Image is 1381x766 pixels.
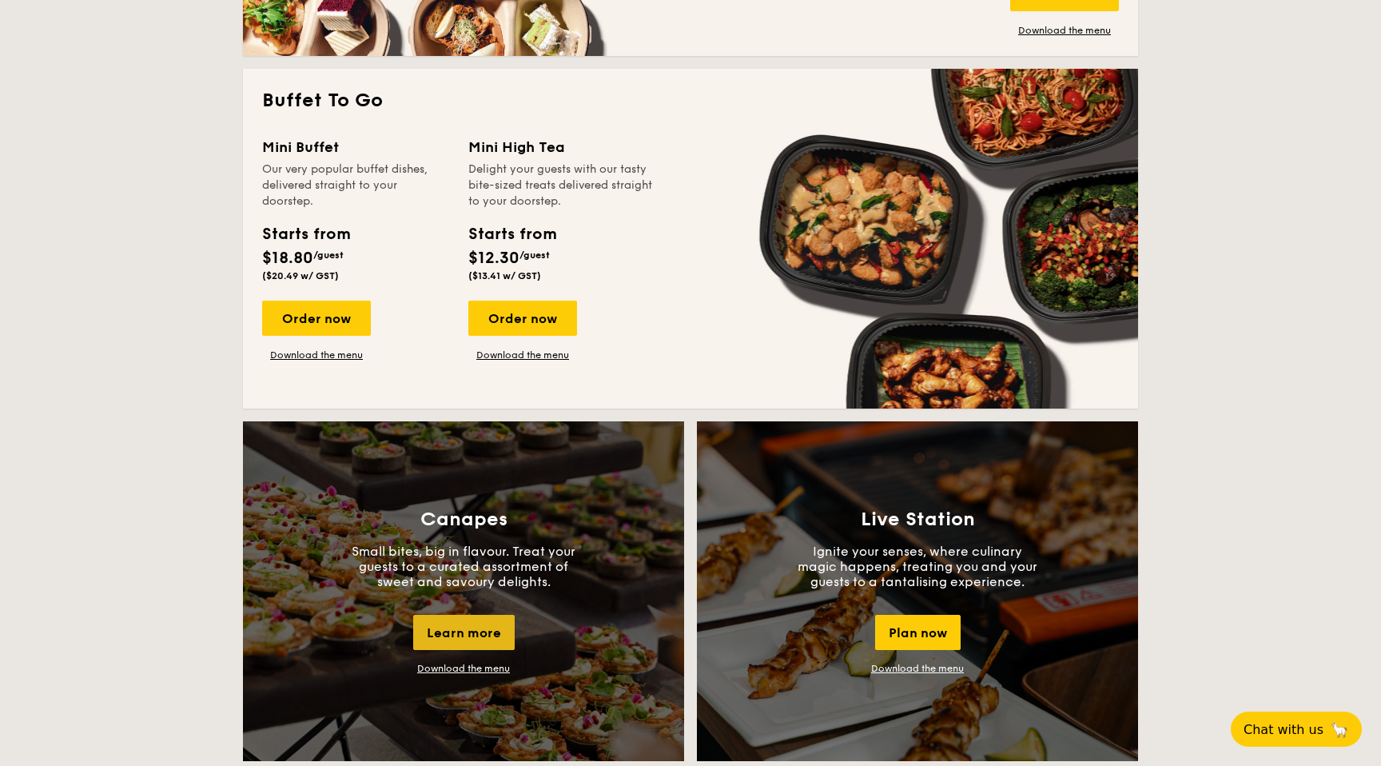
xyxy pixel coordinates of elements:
a: Download the menu [871,663,964,674]
div: Plan now [875,615,961,650]
div: Mini Buffet [262,136,449,158]
span: /guest [519,249,550,261]
span: Chat with us [1244,722,1323,737]
div: Starts from [262,222,349,246]
div: Learn more [413,615,515,650]
p: Ignite your senses, where culinary magic happens, treating you and your guests to a tantalising e... [798,544,1037,589]
span: ($13.41 w/ GST) [468,270,541,281]
a: Download the menu [468,349,577,361]
div: Starts from [468,222,555,246]
span: 🦙 [1330,720,1349,739]
div: Order now [262,301,371,336]
button: Chat with us🦙 [1231,712,1362,747]
h3: Canapes [420,509,507,531]
span: $18.80 [262,249,313,268]
p: Small bites, big in flavour. Treat your guests to a curated assortment of sweet and savoury delig... [344,544,583,589]
div: Delight your guests with our tasty bite-sized treats delivered straight to your doorstep. [468,162,655,209]
div: Our very popular buffet dishes, delivered straight to your doorstep. [262,162,449,209]
a: Download the menu [262,349,371,361]
span: ($20.49 w/ GST) [262,270,339,281]
a: Download the menu [417,663,510,674]
h3: Live Station [861,509,975,531]
div: Order now [468,301,577,336]
a: Download the menu [1010,24,1119,37]
span: $12.30 [468,249,519,268]
h2: Buffet To Go [262,88,1119,114]
div: Mini High Tea [468,136,655,158]
span: /guest [313,249,344,261]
